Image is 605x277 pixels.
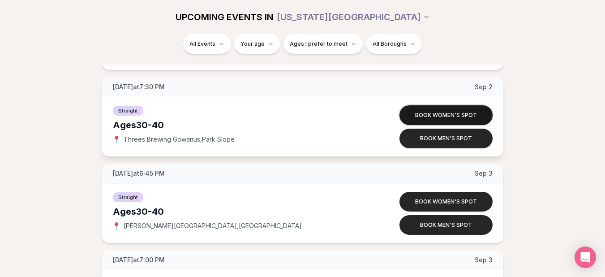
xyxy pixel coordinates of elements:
[399,129,493,148] button: Book men's spot
[183,34,231,54] button: All Events
[234,34,280,54] button: Your age
[113,255,165,264] span: [DATE] at 7:00 PM
[113,119,365,131] div: Ages 30-40
[277,7,430,27] button: [US_STATE][GEOGRAPHIC_DATA]
[113,106,143,116] span: Straight
[399,192,493,212] button: Book women's spot
[124,135,235,144] span: Threes Brewing Gowanus , Park Slope
[113,169,165,178] span: [DATE] at 6:45 PM
[113,192,143,202] span: Straight
[113,205,365,218] div: Ages 30-40
[575,247,596,268] div: Open Intercom Messenger
[113,222,120,229] span: 📍
[475,169,493,178] span: Sep 3
[366,34,422,54] button: All Boroughs
[124,221,302,230] span: [PERSON_NAME][GEOGRAPHIC_DATA] , [GEOGRAPHIC_DATA]
[399,215,493,235] button: Book men's spot
[176,11,273,23] span: UPCOMING EVENTS IN
[475,82,493,91] span: Sep 2
[399,105,493,125] button: Book women's spot
[189,40,215,48] span: All Events
[373,40,407,48] span: All Boroughs
[290,40,348,48] span: Ages I prefer to meet
[113,136,120,143] span: 📍
[240,40,265,48] span: Your age
[113,82,165,91] span: [DATE] at 7:30 PM
[283,34,363,54] button: Ages I prefer to meet
[475,255,493,264] span: Sep 3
